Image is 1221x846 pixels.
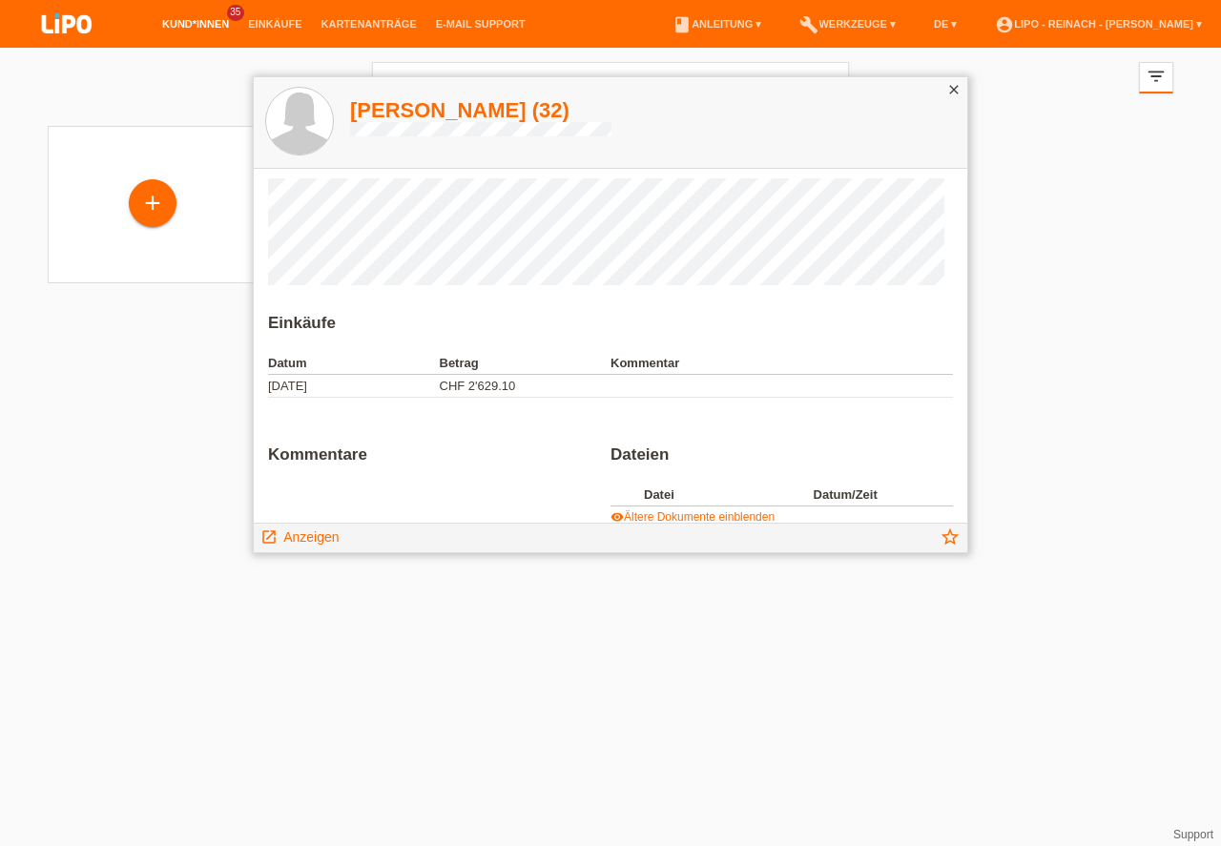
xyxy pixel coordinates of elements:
div: Kund*in hinzufügen [130,187,176,219]
input: Suche... [372,62,849,107]
i: launch [260,528,278,546]
i: book [673,15,692,34]
i: visibility [610,510,624,524]
a: Support [1173,828,1213,841]
td: [DATE] [268,375,440,398]
th: Datei [644,484,814,506]
a: [PERSON_NAME] (32) [350,98,611,122]
i: close [946,82,962,97]
a: Einkäufe [238,18,311,30]
th: Datum/Zeit [814,484,926,506]
a: launch Anzeigen [260,524,340,547]
a: buildWerkzeuge ▾ [790,18,905,30]
a: visibilityÄltere Dokumente einblenden [610,510,775,524]
i: build [799,15,818,34]
a: bookAnleitung ▾ [663,18,771,30]
h2: Einkäufe [268,314,953,342]
h2: Dateien [610,445,953,474]
th: Betrag [440,352,611,375]
a: DE ▾ [924,18,966,30]
th: Kommentar [610,352,953,375]
a: E-Mail Support [426,18,535,30]
a: LIPO pay [19,39,114,53]
a: account_circleLIPO - Reinach - [PERSON_NAME] ▾ [985,18,1211,30]
th: Datum [268,352,440,375]
span: Anzeigen [283,529,339,545]
a: Kund*innen [153,18,238,30]
td: CHF 2'629.10 [440,375,611,398]
h2: Kommentare [268,445,596,474]
a: Kartenanträge [312,18,426,30]
i: close [817,72,839,95]
a: star_border [940,528,961,552]
i: account_circle [995,15,1014,34]
i: filter_list [1146,66,1167,87]
i: star_border [940,526,961,547]
span: 35 [227,5,244,21]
